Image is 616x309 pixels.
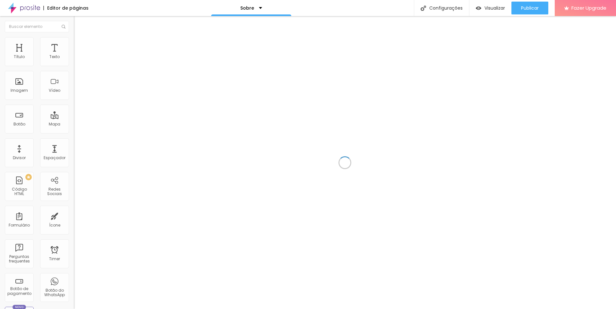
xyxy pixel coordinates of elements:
div: Código HTML [6,187,32,196]
input: Buscar elemento [5,21,69,32]
div: Ícone [49,223,60,227]
p: Sobre [240,6,254,10]
div: Redes Sociais [42,187,67,196]
span: Fazer Upgrade [571,5,606,11]
span: Publicar [521,5,539,11]
div: Divisor [13,156,26,160]
div: Formulário [9,223,30,227]
div: Imagem [11,88,28,93]
div: Vídeo [49,88,60,93]
div: Perguntas frequentes [6,254,32,264]
div: Editor de páginas [43,6,89,10]
div: Título [14,55,25,59]
img: Icone [421,5,426,11]
div: Botão [13,122,25,126]
img: Icone [62,25,65,29]
div: Texto [49,55,60,59]
span: Visualizar [484,5,505,11]
div: Botão do WhatsApp [42,288,67,297]
button: Publicar [511,2,548,14]
div: Botão de pagamento [6,287,32,296]
div: Espaçador [44,156,65,160]
img: view-1.svg [476,5,481,11]
div: Timer [49,257,60,261]
button: Visualizar [469,2,511,14]
div: Mapa [49,122,60,126]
